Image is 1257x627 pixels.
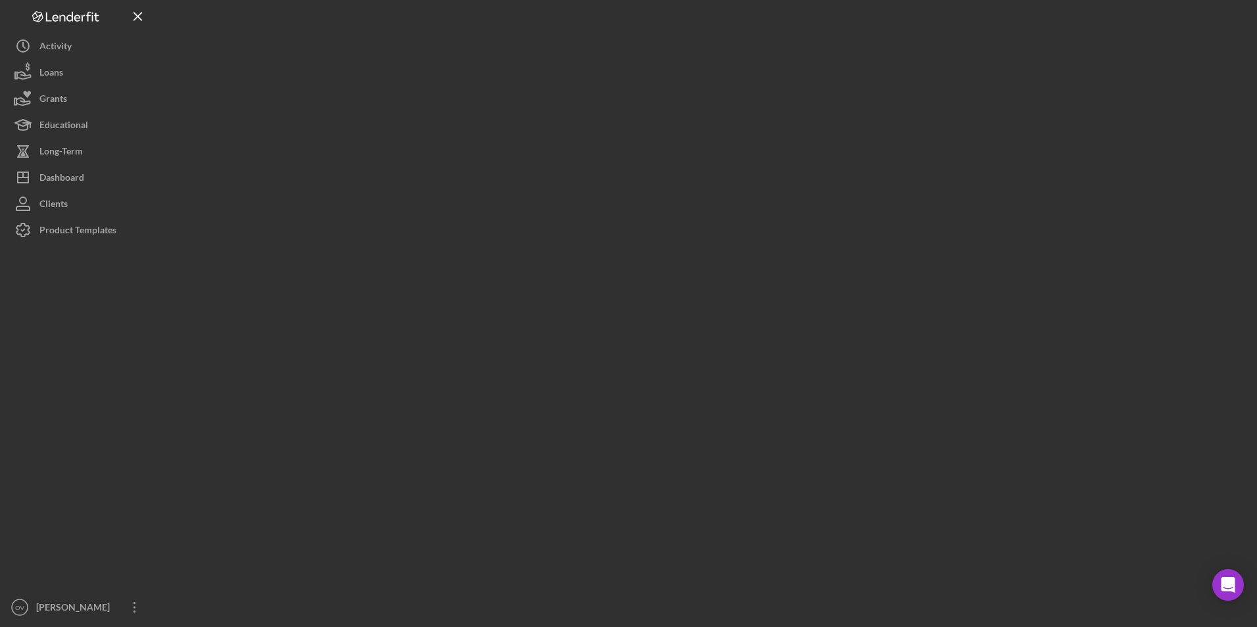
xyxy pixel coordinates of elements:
[39,138,83,168] div: Long-Term
[1212,569,1244,601] div: Open Intercom Messenger
[15,604,24,611] text: OV
[7,191,151,217] button: Clients
[39,112,88,141] div: Educational
[7,85,151,112] button: Grants
[7,164,151,191] button: Dashboard
[7,138,151,164] button: Long-Term
[7,112,151,138] button: Educational
[39,191,68,220] div: Clients
[7,594,151,620] button: OV[PERSON_NAME]
[7,59,151,85] button: Loans
[39,33,72,62] div: Activity
[33,594,118,624] div: [PERSON_NAME]
[39,164,84,194] div: Dashboard
[39,59,63,89] div: Loans
[39,217,116,246] div: Product Templates
[7,33,151,59] button: Activity
[39,85,67,115] div: Grants
[7,217,151,243] button: Product Templates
